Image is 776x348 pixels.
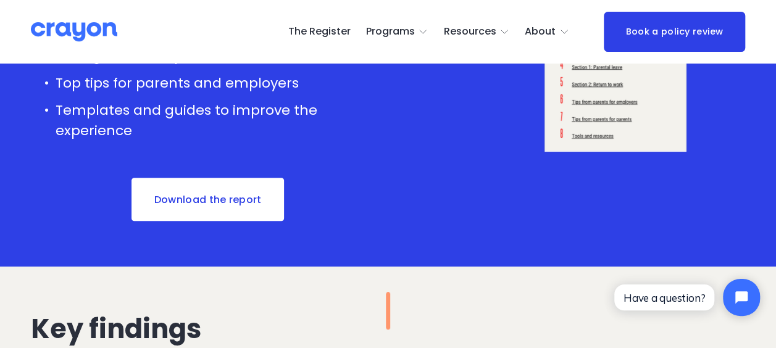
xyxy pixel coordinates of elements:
span: Key findings [31,310,201,347]
img: Crayon [31,21,117,43]
p: Templates and guides to improve the experience [56,100,354,141]
span: Resources [443,23,496,41]
span: About [525,23,556,41]
a: Book a policy review [604,12,745,52]
p: Top tips for parents and employers [56,73,354,93]
a: Download the report [130,176,286,222]
a: folder dropdown [366,22,428,42]
a: The Register [288,22,351,42]
span: Programs [366,23,415,41]
a: folder dropdown [443,22,509,42]
a: folder dropdown [525,22,569,42]
iframe: Tidio Chat [604,268,770,326]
